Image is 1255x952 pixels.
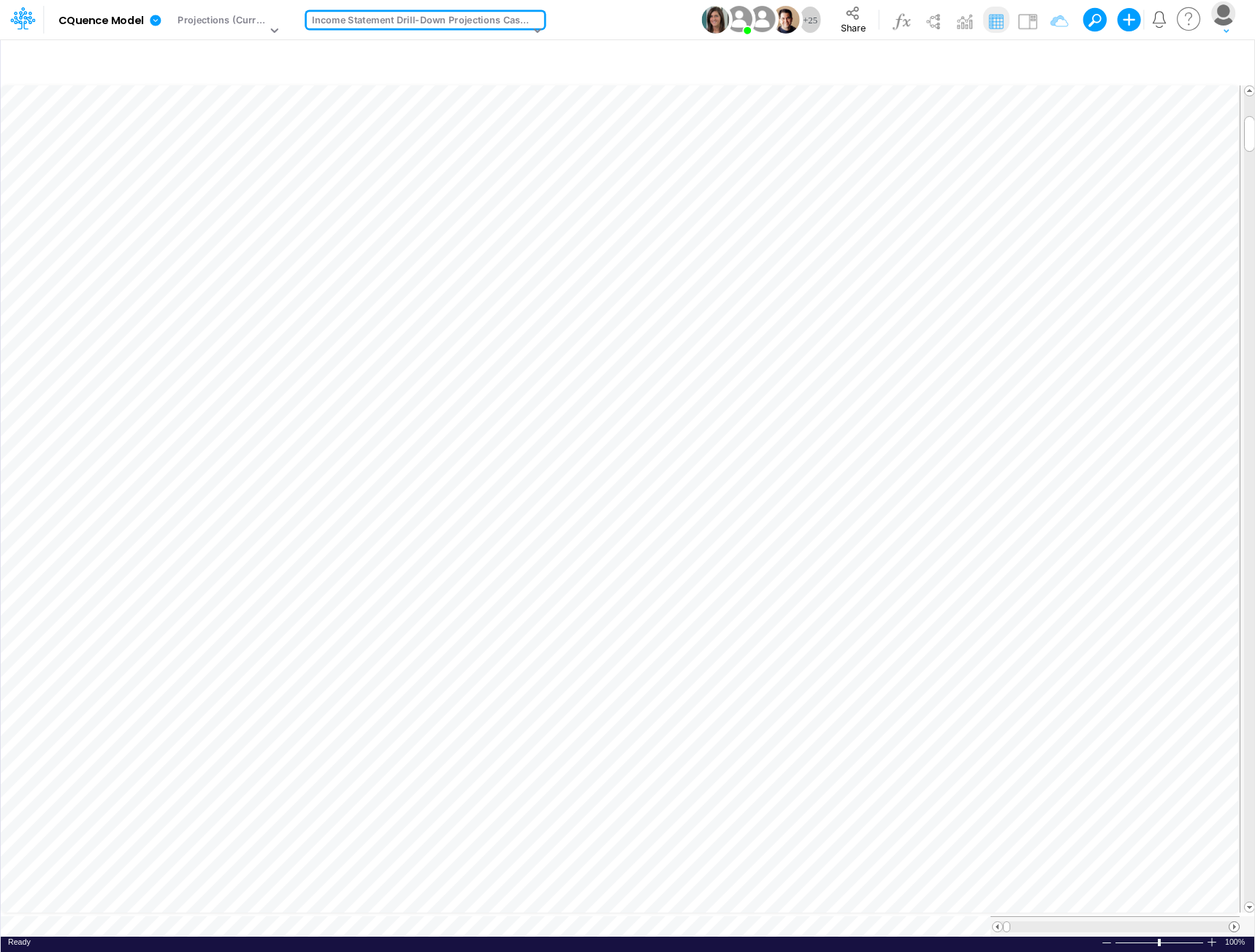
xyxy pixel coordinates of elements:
img: User Image Icon [722,3,755,36]
span: + 25 [803,15,817,25]
span: Ready [8,937,31,946]
img: User Image Icon [772,6,800,34]
div: Zoom In [1206,937,1218,948]
a: Notifications [1151,11,1168,28]
span: 100% [1225,937,1247,948]
div: Zoom [1115,937,1206,948]
div: Zoom [1158,939,1161,946]
input: Type a title here [13,46,937,76]
span: Share [841,22,866,33]
b: CQuence Model [58,15,144,28]
img: User Image Icon [746,3,779,36]
div: Projections (Current) [178,13,266,30]
div: Income Statement Drill-Down Projections Cassling [312,13,530,30]
img: User Image Icon [701,6,729,34]
div: Zoom Out [1101,937,1113,948]
button: Share [828,1,879,38]
div: In Ready mode [8,937,31,948]
div: Zoom level [1225,937,1247,948]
